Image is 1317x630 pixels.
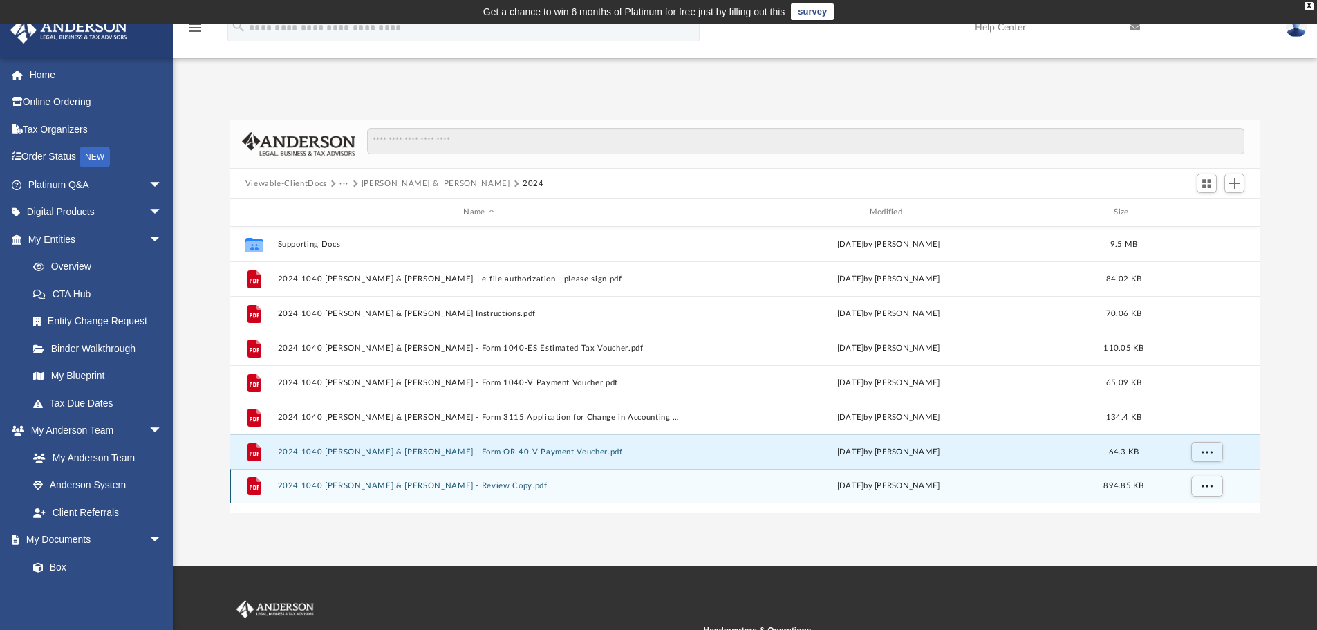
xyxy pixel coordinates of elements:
[19,472,176,499] a: Anderson System
[367,128,1244,154] input: Search files and folders
[10,171,183,198] a: Platinum Q&Aarrow_drop_down
[19,444,169,472] a: My Anderson Team
[686,272,1090,285] div: [DATE] by [PERSON_NAME]
[187,26,203,36] a: menu
[149,198,176,227] span: arrow_drop_down
[277,447,680,456] button: 2024 1040 [PERSON_NAME] & [PERSON_NAME] - Form OR-40-V Payment Voucher.pdf
[277,240,680,249] button: Supporting Docs
[277,344,680,353] button: 2024 1040 [PERSON_NAME] & [PERSON_NAME] - Form 1040-ES Estimated Tax Voucher.pdf
[245,178,327,190] button: Viewable-ClientDocs
[187,19,203,36] i: menu
[10,143,183,172] a: Order StatusNEW
[19,499,176,526] a: Client Referrals
[1103,482,1143,490] span: 894.85 KB
[1096,206,1151,219] div: Size
[1106,378,1141,386] span: 65.09 KB
[686,342,1090,354] div: [DATE] by [PERSON_NAME]
[19,362,176,390] a: My Blueprint
[149,225,176,254] span: arrow_drop_down
[236,206,271,219] div: id
[277,275,680,284] button: 2024 1040 [PERSON_NAME] & [PERSON_NAME] - e-file authorization - please sign.pdf
[277,413,680,422] button: 2024 1040 [PERSON_NAME] & [PERSON_NAME] - Form 3115 Application for Change in Accounting Method.pdf
[1103,344,1143,351] span: 110.05 KB
[10,61,183,89] a: Home
[1190,476,1222,497] button: More options
[686,445,1090,458] div: [DATE] by [PERSON_NAME]
[1110,240,1137,248] span: 9.5 MB
[277,309,680,318] button: 2024 1040 [PERSON_NAME] & [PERSON_NAME] Instructions.pdf
[149,417,176,445] span: arrow_drop_down
[1106,309,1141,317] span: 70.06 KB
[1197,174,1217,193] button: Switch to Grid View
[19,335,183,362] a: Binder Walkthrough
[149,171,176,199] span: arrow_drop_down
[1106,413,1141,420] span: 134.4 KB
[523,178,544,190] button: 2024
[277,378,680,387] button: 2024 1040 [PERSON_NAME] & [PERSON_NAME] - Form 1040-V Payment Voucher.pdf
[19,253,183,281] a: Overview
[230,227,1260,513] div: grid
[19,389,183,417] a: Tax Due Dates
[10,526,176,554] a: My Documentsarrow_drop_down
[339,178,348,190] button: ···
[1224,174,1245,193] button: Add
[231,19,246,34] i: search
[19,308,183,335] a: Entity Change Request
[686,480,1090,492] div: [DATE] by [PERSON_NAME]
[1286,17,1307,37] img: User Pic
[686,238,1090,250] div: [DATE] by [PERSON_NAME]
[686,411,1090,423] div: [DATE] by [PERSON_NAME]
[6,17,131,44] img: Anderson Advisors Platinum Portal
[10,115,183,143] a: Tax Organizers
[10,225,183,253] a: My Entitiesarrow_drop_down
[149,526,176,555] span: arrow_drop_down
[19,280,183,308] a: CTA Hub
[1106,275,1141,282] span: 84.02 KB
[791,3,834,20] a: survey
[10,417,176,445] a: My Anderson Teamarrow_drop_down
[19,553,169,581] a: Box
[1157,206,1254,219] div: id
[362,178,510,190] button: [PERSON_NAME] & [PERSON_NAME]
[1108,447,1139,455] span: 64.3 KB
[19,581,176,609] a: Meeting Minutes
[686,307,1090,319] div: [DATE] by [PERSON_NAME]
[1305,2,1314,10] div: close
[10,89,183,116] a: Online Ordering
[277,481,680,490] button: 2024 1040 [PERSON_NAME] & [PERSON_NAME] - Review Copy.pdf
[483,3,785,20] div: Get a chance to win 6 months of Platinum for free just by filling out this
[277,206,680,219] div: Name
[10,198,183,226] a: Digital Productsarrow_drop_down
[1190,441,1222,462] button: More options
[80,147,110,167] div: NEW
[686,206,1090,219] div: Modified
[234,600,317,618] img: Anderson Advisors Platinum Portal
[686,376,1090,389] div: [DATE] by [PERSON_NAME]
